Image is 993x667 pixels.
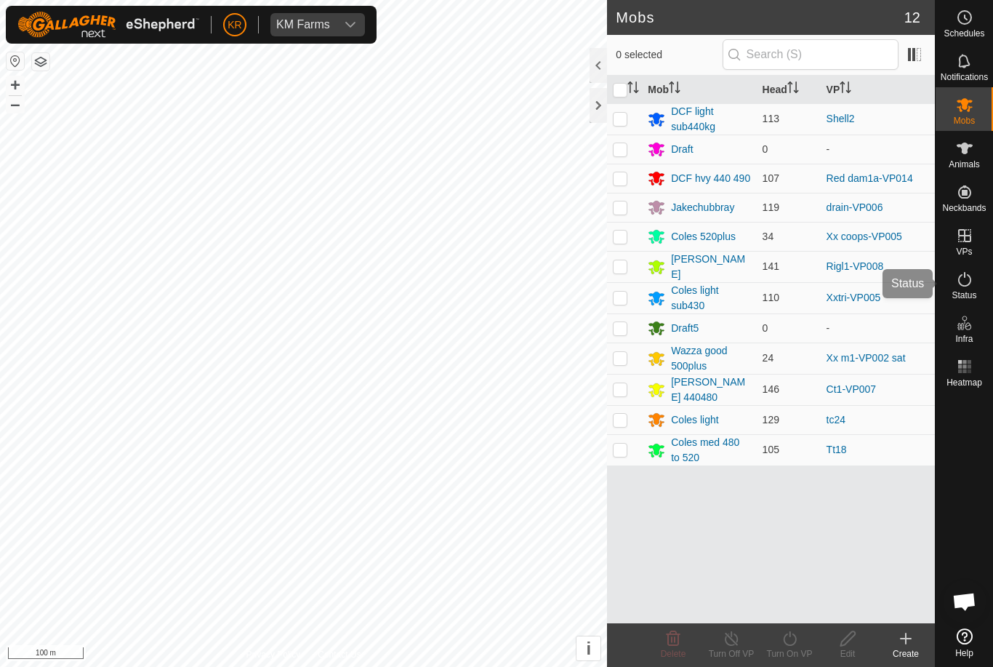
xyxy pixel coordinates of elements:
[7,52,24,70] button: Reset Map
[763,172,779,184] span: 107
[671,375,750,405] div: [PERSON_NAME] 440480
[228,17,241,33] span: KR
[840,84,851,95] p-sorticon: Activate to sort
[955,335,973,343] span: Infra
[827,260,884,272] a: Rigl1-VP008
[952,291,976,300] span: Status
[669,84,680,95] p-sorticon: Activate to sort
[760,647,819,660] div: Turn On VP
[763,322,768,334] span: 0
[671,321,699,336] div: Draft5
[819,647,877,660] div: Edit
[318,648,361,661] a: Contact Us
[946,378,982,387] span: Heatmap
[7,76,24,94] button: +
[757,76,821,104] th: Head
[827,172,913,184] a: Red dam1a-VP014
[671,283,750,313] div: Coles light sub430
[671,200,734,215] div: Jakechubbray
[944,29,984,38] span: Schedules
[763,383,779,395] span: 146
[827,201,883,213] a: drain-VP006
[576,636,600,660] button: i
[671,171,750,186] div: DCF hvy 440 490
[763,444,779,455] span: 105
[827,352,906,364] a: Xx m1-VP002 sat
[671,435,750,466] div: Coles med 480 to 520
[763,414,779,426] span: 129
[17,12,199,38] img: Gallagher Logo
[763,231,774,242] span: 34
[827,444,847,455] a: Tt18
[877,647,935,660] div: Create
[821,76,935,104] th: VP
[763,292,779,303] span: 110
[941,73,988,81] span: Notifications
[671,343,750,374] div: Wazza good 500plus
[949,160,980,169] span: Animals
[671,142,693,157] div: Draft
[270,13,336,36] span: KM Farms
[723,39,898,70] input: Search (S)
[936,623,993,663] a: Help
[616,47,722,63] span: 0 selected
[942,204,986,212] span: Neckbands
[671,104,750,135] div: DCF light sub440kg
[702,647,760,660] div: Turn Off VP
[586,639,591,658] span: i
[821,313,935,343] td: -
[955,649,973,658] span: Help
[827,414,845,426] a: tc24
[827,231,902,242] a: Xx coops-VP005
[642,76,756,104] th: Mob
[763,143,768,155] span: 0
[787,84,799,95] p-sorticon: Activate to sort
[627,84,639,95] p-sorticon: Activate to sort
[763,260,779,272] span: 141
[7,95,24,113] button: –
[246,648,301,661] a: Privacy Policy
[763,113,779,124] span: 113
[336,13,365,36] div: dropdown trigger
[943,580,986,623] div: Open chat
[827,113,855,124] a: Shell2
[904,7,920,28] span: 12
[821,135,935,164] td: -
[671,229,736,244] div: Coles 520plus
[32,53,49,71] button: Map Layers
[763,201,779,213] span: 119
[671,252,750,282] div: [PERSON_NAME]
[956,247,972,256] span: VPs
[616,9,904,26] h2: Mobs
[954,116,975,125] span: Mobs
[661,649,686,659] span: Delete
[827,292,881,303] a: Xxtri-VP005
[763,352,774,364] span: 24
[827,383,876,395] a: Ct1-VP007
[276,19,330,31] div: KM Farms
[671,412,718,428] div: Coles light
